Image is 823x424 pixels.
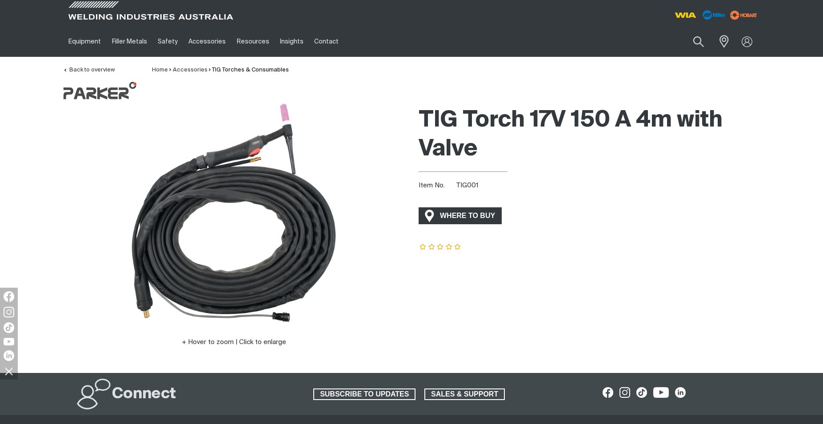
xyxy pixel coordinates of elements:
a: TIG Torches & Consumables [212,67,289,73]
span: SALES & SUPPORT [425,388,504,400]
a: SUBSCRIBE TO UPDATES [313,388,415,400]
span: WHERE TO BUY [434,209,501,223]
a: Equipment [63,26,106,57]
img: miller [727,8,760,22]
a: Resources [232,26,275,57]
a: Filler Metals [106,26,152,57]
a: Contact [309,26,344,57]
span: Item No. [419,181,455,191]
img: hide socials [1,364,16,379]
img: TIG Torch 17V 150A 4m with Valve [123,102,345,324]
button: Search products [683,31,714,52]
span: SUBSCRIBE TO UPDATES [314,388,415,400]
nav: Main [63,26,586,57]
img: TikTok [4,322,14,333]
a: Safety [152,26,183,57]
span: TIG001 [456,182,479,189]
button: Hover to zoom | Click to enlarge [176,337,292,348]
img: YouTube [4,338,14,345]
img: LinkedIn [4,350,14,361]
img: Instagram [4,307,14,317]
a: Insights [275,26,309,57]
img: Facebook [4,291,14,302]
input: Product name or item number... [672,31,714,52]
a: SALES & SUPPORT [424,388,505,400]
a: Accessories [183,26,231,57]
span: Rating: {0} [419,244,462,250]
a: WHERE TO BUY [419,207,502,224]
h1: TIG Torch 17V 150 A 4m with Valve [419,106,760,164]
a: Back to overview [63,67,115,73]
a: Home [152,67,168,73]
h2: Connect [112,384,176,404]
nav: Breadcrumb [152,66,289,75]
a: Accessories [173,67,208,73]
